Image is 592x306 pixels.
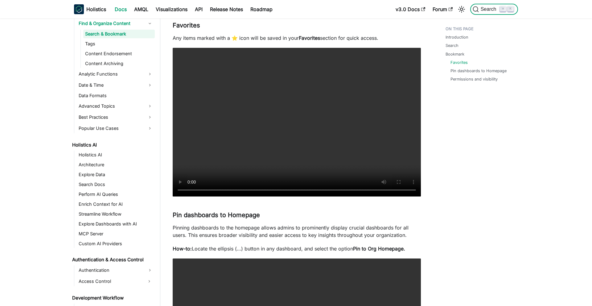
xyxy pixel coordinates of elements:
a: Pin dashboards to Homepage [450,68,507,74]
p: Locate the ellipsis (…) button in any dashboard, and select the option [173,245,421,252]
a: Holistics AI [70,141,155,149]
a: Streamline Workflow [77,210,155,218]
a: Authentication & Access Control [70,255,155,264]
a: Release Notes [206,4,247,14]
strong: Favorites [299,35,320,41]
p: Pinning dashboards to the homepage allows admins to prominently display crucial dashboards for al... [173,224,421,239]
a: Best Practices [77,112,155,122]
span: Search [479,6,500,12]
a: Visualizations [152,4,191,14]
a: Search Docs [77,180,155,189]
button: Expand sidebar category 'Access Control' [144,276,155,286]
p: Any items marked with a ⭐ icon will be saved in your section for quick access. [173,34,421,42]
a: Explore Data [77,170,155,179]
a: Content Endorsement [83,49,155,58]
a: Forum [429,4,456,14]
a: Authentication [77,265,155,275]
a: Access Control [77,276,144,286]
b: Holistics [86,6,106,13]
a: Enrich Context for AI [77,200,155,209]
a: Docs [111,4,130,14]
a: Date & Time [77,80,155,90]
a: Data Formats [77,91,155,100]
a: MCP Server [77,229,155,238]
a: Roadmap [247,4,276,14]
a: Content Archiving [83,59,155,68]
a: Perform AI Queries [77,190,155,199]
strong: How-to: [173,246,192,252]
button: Search (Command+K) [470,4,518,15]
video: Your browser does not support embedding video, but you can . [173,48,421,197]
a: Custom AI Providers [77,239,155,248]
a: Search & Bookmark [83,30,155,38]
h3: Pin dashboards to Homepage [173,211,421,219]
strong: Pin to Org Homepage. [353,246,405,252]
a: HolisticsHolistics [74,4,106,14]
kbd: K [508,6,514,12]
a: Search [446,43,458,48]
a: Architecture [77,160,155,169]
a: API [191,4,206,14]
a: Permissions and visibility [450,76,498,82]
button: Switch between dark and light mode (currently light mode) [457,4,467,14]
nav: Docs sidebar [68,19,160,306]
a: Favorites [450,60,468,65]
a: Advanced Topics [77,101,155,111]
a: Holistics AI [77,151,155,159]
a: Tags [83,39,155,48]
a: v3.0 Docs [392,4,429,14]
a: Introduction [446,34,468,40]
kbd: ⌘ [500,6,506,12]
a: Bookmark [446,51,464,57]
img: Holistics [74,4,84,14]
a: Popular Use Cases [77,123,155,133]
a: Explore Dashboards with AI [77,220,155,228]
a: Analytic Functions [77,69,155,79]
a: AMQL [130,4,152,14]
a: Development Workflow [70,294,155,302]
a: Find & Organize Content [77,19,155,28]
h3: Favorites [173,22,421,29]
